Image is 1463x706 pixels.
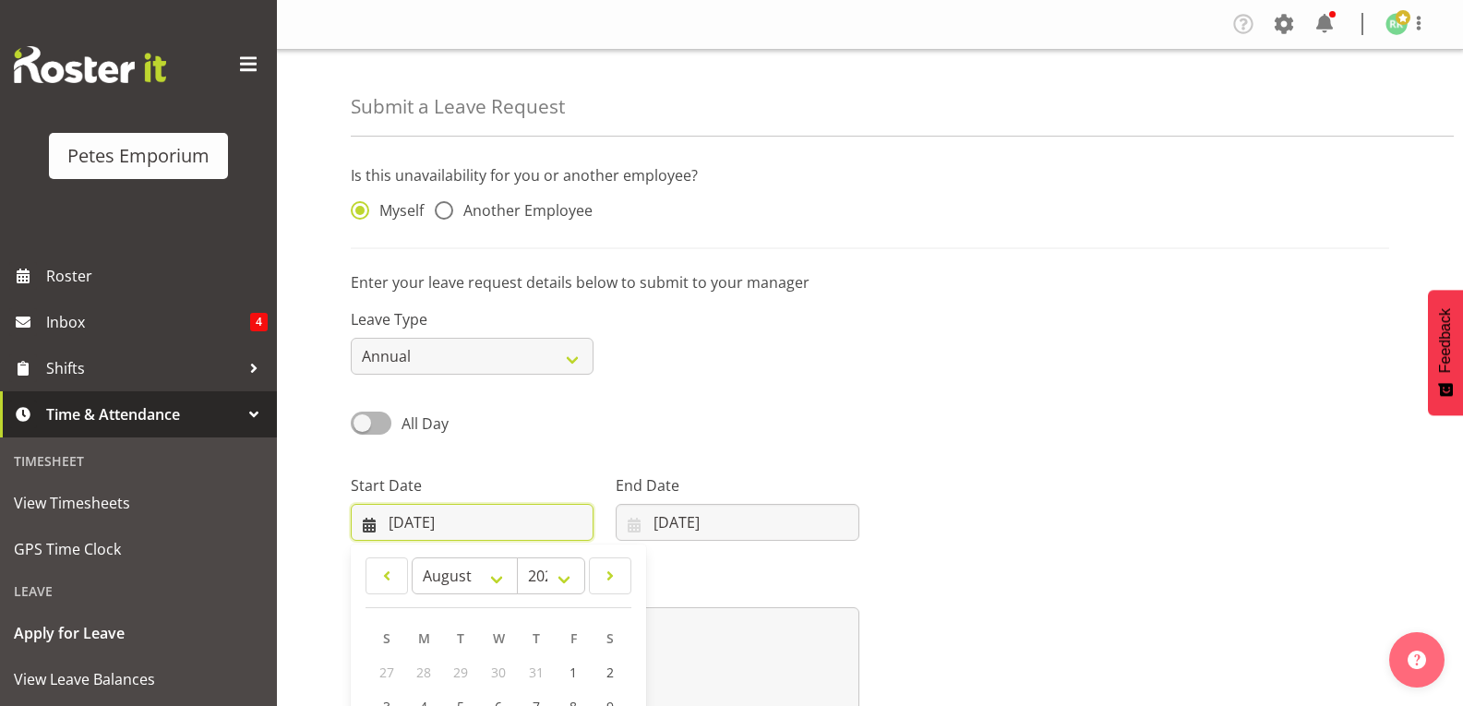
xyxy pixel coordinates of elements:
span: S [383,629,390,647]
img: Rosterit website logo [14,46,166,83]
a: 2 [592,655,629,689]
span: View Leave Balances [14,665,263,693]
span: 29 [453,664,468,681]
label: End Date [616,474,858,497]
a: GPS Time Clock [5,526,272,572]
span: 2 [606,664,614,681]
a: Apply for Leave [5,610,272,656]
a: View Leave Balances [5,656,272,702]
label: Leave Type [351,308,594,330]
a: View Timesheets [5,480,272,526]
a: 1 [555,655,592,689]
img: ruth-robertson-taylor722.jpg [1385,13,1408,35]
span: 31 [529,664,544,681]
label: Start Date [351,474,594,497]
span: 27 [379,664,394,681]
button: Feedback - Show survey [1428,290,1463,415]
span: Roster [46,262,268,290]
span: W [493,629,505,647]
div: Petes Emporium [67,142,210,170]
span: T [533,629,540,647]
span: T [457,629,464,647]
span: Feedback [1437,308,1454,373]
span: 4 [250,313,268,331]
p: Is this unavailability for you or another employee? [351,164,1389,186]
span: F [570,629,577,647]
span: Apply for Leave [14,619,263,647]
span: Another Employee [453,201,593,220]
h4: Submit a Leave Request [351,96,565,117]
span: Time & Attendance [46,401,240,428]
span: S [606,629,614,647]
span: 30 [491,664,506,681]
span: Myself [369,201,424,220]
span: 28 [416,664,431,681]
span: View Timesheets [14,489,263,517]
input: Click to select... [351,504,594,541]
p: Enter your leave request details below to submit to your manager [351,271,1389,293]
input: Click to select... [616,504,858,541]
span: M [418,629,430,647]
span: Shifts [46,354,240,382]
span: GPS Time Clock [14,535,263,563]
span: Inbox [46,308,250,336]
div: Leave [5,572,272,610]
span: 1 [570,664,577,681]
div: Timesheet [5,442,272,480]
img: help-xxl-2.png [1408,651,1426,669]
span: All Day [402,413,449,434]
